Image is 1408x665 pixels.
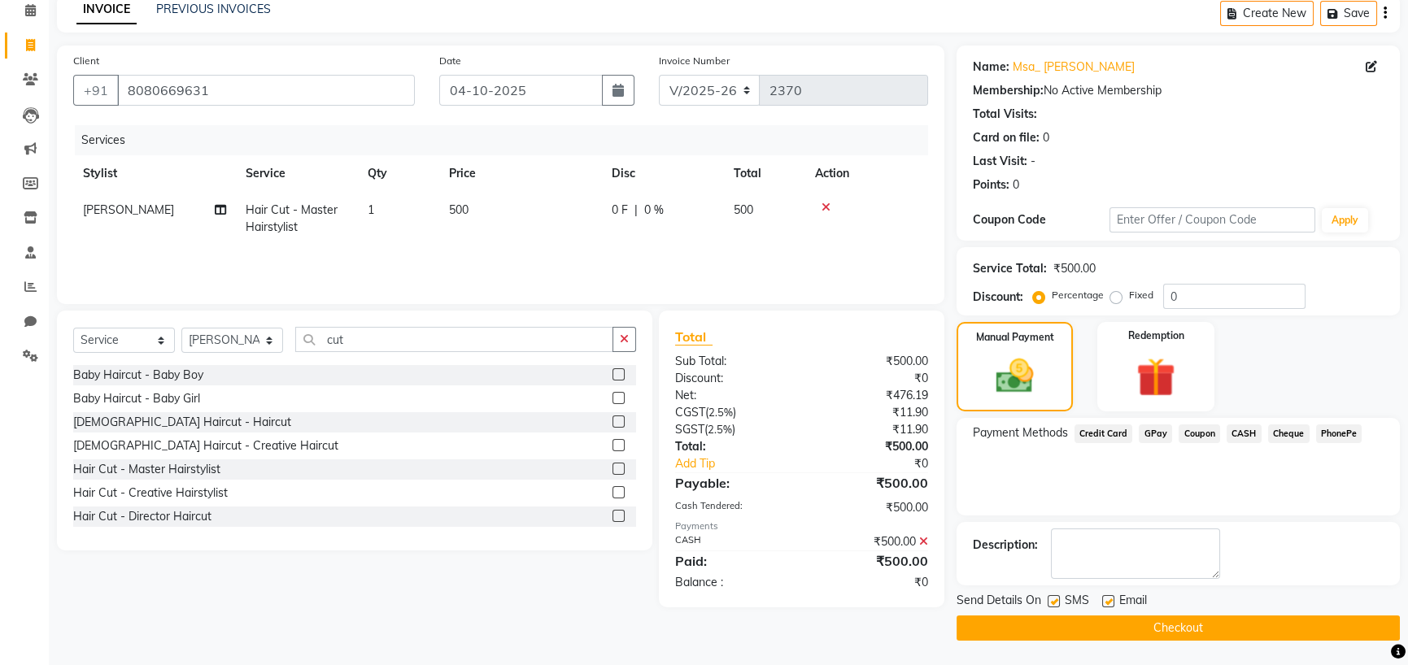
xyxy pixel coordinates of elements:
[73,437,338,454] div: [DEMOGRAPHIC_DATA] Haircut - Creative Haircut
[1316,424,1362,443] span: PhonePe
[368,202,374,217] span: 1
[1179,424,1220,443] span: Coupon
[984,354,1045,398] img: _cash.svg
[73,461,220,478] div: Hair Cut - Master Hairstylist
[805,155,928,192] th: Action
[973,176,1009,193] div: Points:
[801,533,939,550] div: ₹500.00
[1013,59,1135,76] a: Msa_ [PERSON_NAME]
[708,406,733,419] span: 2.5%
[734,202,753,217] span: 500
[73,367,203,384] div: Baby Haircut - Baby Boy
[1220,1,1314,26] button: Create New
[663,421,801,438] div: ( )
[1065,592,1089,612] span: SMS
[973,106,1037,123] div: Total Visits:
[801,574,939,591] div: ₹0
[449,202,469,217] span: 500
[156,2,271,16] a: PREVIOUS INVOICES
[801,499,939,516] div: ₹500.00
[1268,424,1310,443] span: Cheque
[663,499,801,516] div: Cash Tendered:
[663,551,801,571] div: Paid:
[973,82,1044,99] div: Membership:
[663,455,825,472] a: Add Tip
[246,202,338,234] span: Hair Cut - Master Hairstylist
[957,592,1041,612] span: Send Details On
[358,155,439,192] th: Qty
[83,202,174,217] span: [PERSON_NAME]
[73,485,228,502] div: Hair Cut - Creative Hairstylist
[1128,328,1184,343] label: Redemption
[973,59,1009,76] div: Name:
[1227,424,1262,443] span: CASH
[973,211,1109,228] div: Coupon Code
[663,353,801,370] div: Sub Total:
[73,155,236,192] th: Stylist
[801,370,939,387] div: ₹0
[1129,288,1153,302] label: Fixed
[663,473,801,493] div: Payable:
[1124,353,1188,402] img: _gift.svg
[439,155,602,192] th: Price
[612,202,628,219] span: 0 F
[973,82,1384,99] div: No Active Membership
[602,155,724,192] th: Disc
[1043,129,1049,146] div: 0
[801,353,939,370] div: ₹500.00
[801,473,939,493] div: ₹500.00
[973,289,1023,306] div: Discount:
[675,328,713,346] span: Total
[236,155,358,192] th: Service
[663,438,801,455] div: Total:
[1013,176,1019,193] div: 0
[663,533,801,550] div: CASH
[957,615,1400,641] button: Checkout
[724,155,805,192] th: Total
[75,125,940,155] div: Services
[73,414,291,431] div: [DEMOGRAPHIC_DATA] Haircut - Haircut
[659,54,730,68] label: Invoice Number
[73,75,119,106] button: +91
[801,438,939,455] div: ₹500.00
[634,202,638,219] span: |
[1322,208,1368,233] button: Apply
[1052,288,1104,302] label: Percentage
[801,404,939,421] div: ₹11.90
[663,574,801,591] div: Balance :
[439,54,461,68] label: Date
[1109,207,1315,233] input: Enter Offer / Coupon Code
[973,153,1027,170] div: Last Visit:
[644,202,664,219] span: 0 %
[801,551,939,571] div: ₹500.00
[1139,424,1172,443] span: GPay
[1320,1,1377,26] button: Save
[675,405,705,419] span: CGST
[801,387,939,404] div: ₹476.19
[73,54,99,68] label: Client
[973,129,1040,146] div: Card on file:
[295,327,613,352] input: Search or Scan
[117,75,415,106] input: Search by Name/Mobile/Email/Code
[1053,260,1096,277] div: ₹500.00
[675,519,928,533] div: Payments
[675,422,704,437] span: SGST
[801,421,939,438] div: ₹11.90
[973,260,1047,277] div: Service Total:
[73,508,211,525] div: Hair Cut - Director Haircut
[73,390,200,407] div: Baby Haircut - Baby Girl
[973,537,1038,554] div: Description:
[708,423,732,436] span: 2.5%
[663,387,801,404] div: Net:
[1031,153,1035,170] div: -
[973,424,1068,441] span: Payment Methods
[663,404,801,421] div: ( )
[1075,424,1133,443] span: Credit Card
[825,455,940,472] div: ₹0
[1119,592,1147,612] span: Email
[663,370,801,387] div: Discount:
[976,330,1054,345] label: Manual Payment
